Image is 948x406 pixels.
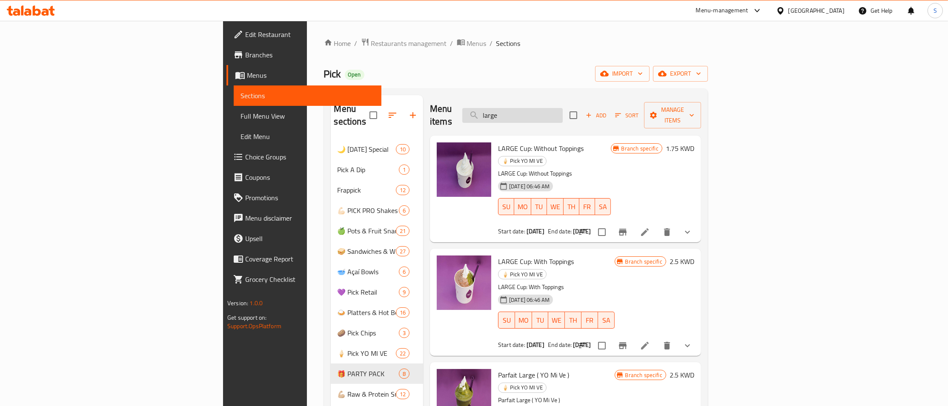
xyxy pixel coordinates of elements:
[331,323,424,343] div: 🥔 Pick Chips3
[396,227,409,235] span: 21
[338,348,396,358] div: 🍦 Pick YO MI VE
[660,68,701,79] span: export
[598,312,615,329] button: SA
[331,384,424,404] div: 💪🏼 Raw & Protein Smoothies12
[331,139,424,159] div: 🌙 [DATE] Special10
[396,246,410,256] div: items
[696,6,748,16] div: Menu-management
[552,314,561,327] span: WE
[245,274,375,284] span: Grocery Checklist
[547,198,564,215] button: WE
[245,29,375,40] span: Edit Restaurant
[234,85,381,106] a: Sections
[568,314,578,327] span: TH
[245,50,375,60] span: Branches
[382,105,403,125] span: Sort sections
[644,102,701,128] button: Manage items
[498,226,525,237] span: Start date:
[622,258,666,266] span: Branch specific
[399,328,410,338] div: items
[399,205,410,216] div: items
[338,205,399,216] span: 💪🏻 PICK PRO Shakes
[498,395,614,406] p: Parfait Large ( YO Mi Ve )
[396,309,409,317] span: 16
[430,102,452,128] h2: Menu items
[226,65,381,85] a: Menus
[245,213,375,223] span: Menu disclaimer
[677,335,698,356] button: show more
[338,165,399,175] span: Pick A Dip
[226,24,381,45] a: Edit Restaurant
[518,201,528,213] span: MO
[573,335,593,356] button: sort-choices
[457,38,487,49] a: Menus
[657,222,677,242] button: delete
[498,142,584,155] span: LARGE Cup: Without Toppings
[226,208,381,228] a: Menu disclaimer
[677,222,698,242] button: show more
[593,337,611,355] span: Select to update
[640,341,650,351] a: Edit menu item
[331,302,424,323] div: 🍛 Platters & Hot Bowls16
[226,187,381,208] a: Promotions
[535,201,544,213] span: TU
[396,348,410,358] div: items
[331,261,424,282] div: 🥣 Açaí Bowls6
[226,269,381,290] a: Grocery Checklist
[682,341,693,351] svg: Show Choices
[579,198,595,215] button: FR
[396,389,410,399] div: items
[338,185,396,195] div: Frappick
[564,106,582,124] span: Select section
[338,144,396,154] div: 🌙 Ramadan Special
[573,222,593,242] button: sort-choices
[565,312,581,329] button: TH
[564,198,579,215] button: TH
[396,247,409,256] span: 27
[498,312,515,329] button: SU
[399,166,409,174] span: 1
[399,369,410,379] div: items
[399,165,410,175] div: items
[498,383,546,392] span: 🍦 Pick YO MI VE
[227,312,266,323] span: Get support on:
[934,6,937,15] span: S
[666,142,694,154] h6: 1.75 KWD
[331,159,424,180] div: Pick A Dip1
[399,370,409,378] span: 8
[585,314,595,327] span: FR
[226,45,381,65] a: Branches
[502,201,511,213] span: SU
[502,314,512,327] span: SU
[498,156,546,166] span: 🍦 Pick YO MI VE
[610,109,644,122] span: Sort items
[640,227,650,237] a: Edit menu item
[396,186,409,194] span: 12
[593,223,611,241] span: Select to update
[396,349,409,358] span: 22
[338,369,399,379] span: 🎁 PARTY PACK
[331,282,424,302] div: 💜 Pick Retail9
[527,226,544,237] b: [DATE]
[567,201,576,213] span: TH
[602,68,643,79] span: import
[515,312,532,329] button: MO
[657,335,677,356] button: delete
[396,144,410,154] div: items
[548,312,565,329] button: WE
[226,249,381,269] a: Coverage Report
[548,339,572,350] span: End date:
[338,226,396,236] div: 🍏 Pots & Fruit Snacks
[506,296,553,304] span: [DATE] 06:46 AM
[338,328,399,338] span: 🥔 Pick Chips
[338,246,396,256] div: 🥪 Sandwiches & Wraps
[550,201,560,213] span: WE
[670,256,694,267] h6: 2.5 KWD
[226,167,381,187] a: Coupons
[331,200,424,221] div: 💪🏻 PICK PRO Shakes6
[595,66,650,82] button: import
[245,193,375,203] span: Promotions
[338,144,396,154] span: 🌙 [DATE] Special
[595,198,611,215] button: SA
[514,198,531,215] button: MO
